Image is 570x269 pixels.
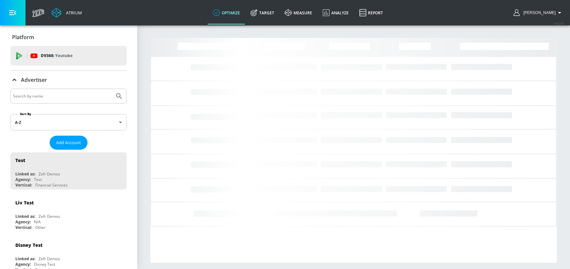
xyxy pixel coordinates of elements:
[34,262,55,267] div: Disney Test
[12,34,34,41] p: Platform
[15,219,31,225] div: Agency:
[35,225,46,230] div: Other
[15,200,34,206] div: Liv Test
[15,157,25,163] div: Test
[10,195,127,232] div: Liv TestLinked as:Zefr DemosAgency:N/AVertical:Other
[354,1,388,24] a: Report
[41,52,72,59] p: DV360:
[35,182,68,188] div: Financial Services
[15,262,31,267] div: Agency:
[56,139,81,146] span: Add Account
[245,1,279,24] a: Target
[63,10,82,16] div: Atrium
[10,71,127,89] div: Advertiser
[10,152,127,189] div: TestLinked as:Zefr DemosAgency:TestVertical:Financial Services
[13,92,112,100] input: Search by name
[52,8,82,18] a: Atrium
[15,214,35,219] div: Linked as:
[15,225,32,230] div: Vertical:
[514,9,563,17] button: [PERSON_NAME]
[34,177,42,182] div: Test
[55,52,72,59] p: Youtube
[317,1,354,24] a: Analyze
[208,1,245,24] a: optimize
[279,1,317,24] a: measure
[521,10,556,15] span: login as: amanda.cermak@zefr.com
[15,171,35,177] div: Linked as:
[50,136,87,150] button: Add Account
[34,219,41,225] div: N/A
[21,76,47,83] p: Advertiser
[15,182,32,188] div: Vertical:
[10,46,127,66] div: DV360: Youtube
[19,112,33,116] label: Sort By
[10,114,127,130] div: A-Z
[15,256,35,262] div: Linked as:
[39,171,60,177] div: Zefr Demos
[15,242,42,248] div: Disney Test
[39,214,60,219] div: Zefr Demos
[10,28,127,46] div: Platform
[39,256,60,262] div: Zefr Demos
[554,22,563,25] span: v 4.32.0
[15,177,31,182] div: Agency:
